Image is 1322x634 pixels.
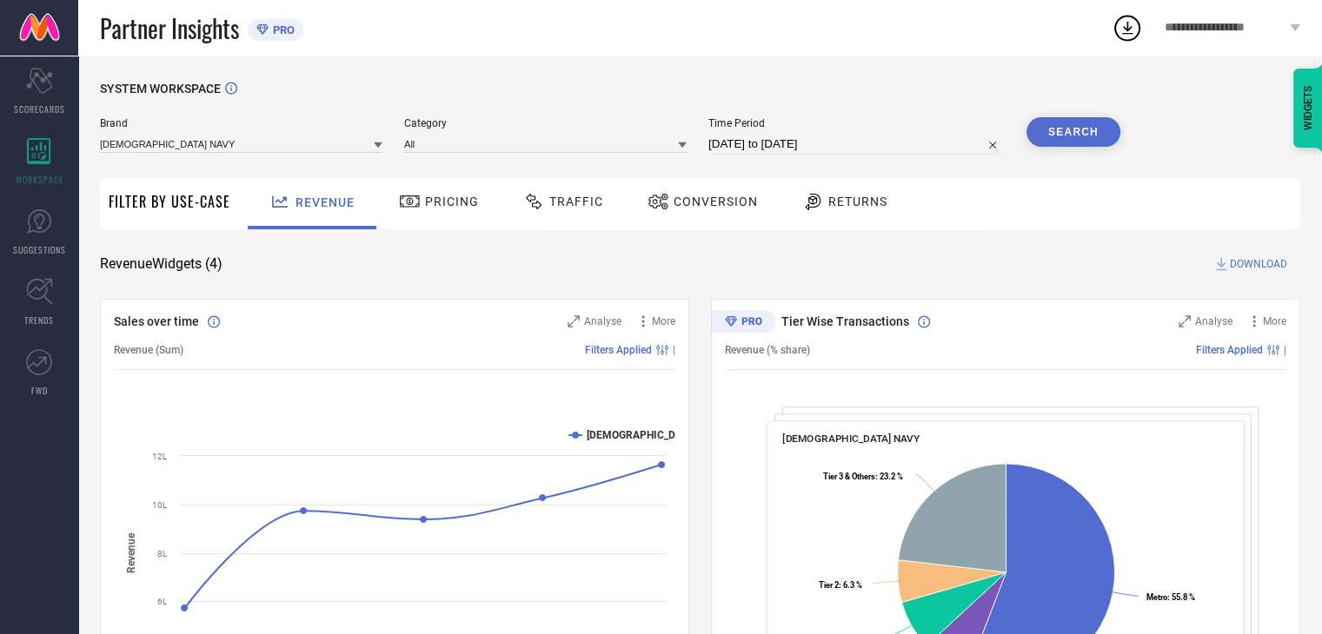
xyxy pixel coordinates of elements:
[14,102,65,116] span: SCORECARDS
[31,384,48,397] span: FWD
[781,314,909,328] span: Tier Wise Transactions
[125,532,137,572] tspan: Revenue
[425,195,479,208] span: Pricing
[711,310,775,336] div: Premium
[1179,315,1191,327] svg: Zoom
[823,472,903,481] text: : 23.2 %
[652,315,675,327] span: More
[1146,592,1167,602] tspan: Metro
[269,23,295,36] span: PRO
[152,500,168,510] text: 10L
[100,117,382,129] span: Brand
[109,191,230,212] span: Filter By Use-Case
[674,195,758,208] span: Conversion
[782,433,920,445] span: [DEMOGRAPHIC_DATA] NAVY
[549,195,603,208] span: Traffic
[1195,315,1232,327] span: Analyse
[819,580,862,590] text: : 6.3 %
[114,344,183,356] span: Revenue (Sum)
[1112,12,1143,43] div: Open download list
[296,195,355,209] span: Revenue
[157,597,168,606] text: 6L
[725,344,810,356] span: Revenue (% share)
[100,10,239,46] span: Partner Insights
[1196,344,1263,356] span: Filters Applied
[708,117,1005,129] span: Time Period
[1263,315,1286,327] span: More
[708,134,1005,155] input: Select time period
[1146,592,1195,602] text: : 55.8 %
[828,195,887,208] span: Returns
[587,429,727,441] text: [DEMOGRAPHIC_DATA] NAVY
[585,344,652,356] span: Filters Applied
[823,472,875,481] tspan: Tier 3 & Others
[568,315,580,327] svg: Zoom
[100,82,221,96] span: SYSTEM WORKSPACE
[673,344,675,356] span: |
[16,173,63,186] span: WORKSPACE
[157,549,168,558] text: 8L
[100,255,223,273] span: Revenue Widgets ( 4 )
[152,452,168,461] text: 12L
[1026,117,1120,147] button: Search
[1284,344,1286,356] span: |
[404,117,687,129] span: Category
[114,314,199,328] span: Sales over time
[584,315,621,327] span: Analyse
[819,580,839,590] tspan: Tier 2
[24,314,54,327] span: TRENDS
[13,243,66,256] span: SUGGESTIONS
[1230,255,1287,273] span: DOWNLOAD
